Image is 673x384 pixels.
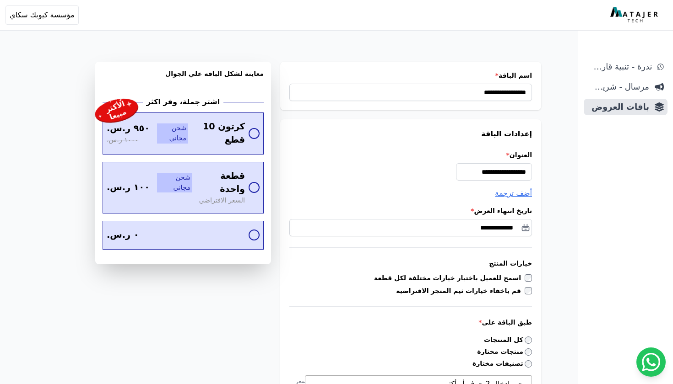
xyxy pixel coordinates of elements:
span: ١٠٠ ر.س. [107,181,150,194]
span: مرسال - شريط دعاية [587,80,649,93]
label: اسم الباقة [289,71,532,80]
span: كرتون 10 قطع [192,120,245,147]
span: ٩٥٠ ر.س. [107,122,150,135]
button: مؤسسة كيوبك سكاي [5,5,79,25]
label: تاريخ انتهاء العرض [289,206,532,215]
label: تصنيفات مختارة [472,359,532,368]
span: السعر الافتراضي [199,196,245,206]
input: تصنيفات مختارة [525,360,532,368]
label: اسمح للعميل باختيار خيارات مختلفة لكل قطعة [374,273,525,283]
h3: إعدادات الباقة [289,128,532,139]
h3: خيارات المنتج [289,259,532,268]
label: كل المنتجات [484,335,532,345]
span: شحن مجاني [157,173,192,192]
label: قم باخفاء خيارات ثيم المتجر الافتراضية [396,286,525,295]
span: باقات العروض [587,101,649,113]
h2: اشتر جملة، وفر اكثر [147,96,220,107]
h3: معاينة لشكل الباقه علي الجوال [103,69,264,89]
span: مؤسسة كيوبك سكاي [10,10,75,21]
span: ندرة - تنبية قارب علي النفاذ [587,60,652,73]
span: ١٠٠٠ ر.س. [107,135,138,145]
label: العنوان [289,150,532,160]
span: قطعة واحدة [196,170,245,196]
span: أضف ترجمة [495,189,532,197]
img: MatajerTech Logo [610,7,660,23]
button: أضف ترجمة [495,188,532,199]
span: شحن مجاني [157,123,188,143]
span: ٠ ر.س. [107,229,139,242]
label: طبق الباقة على [289,318,532,327]
label: منتجات مختارة [477,347,532,357]
div: الأكثر مبيعا [103,99,130,123]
